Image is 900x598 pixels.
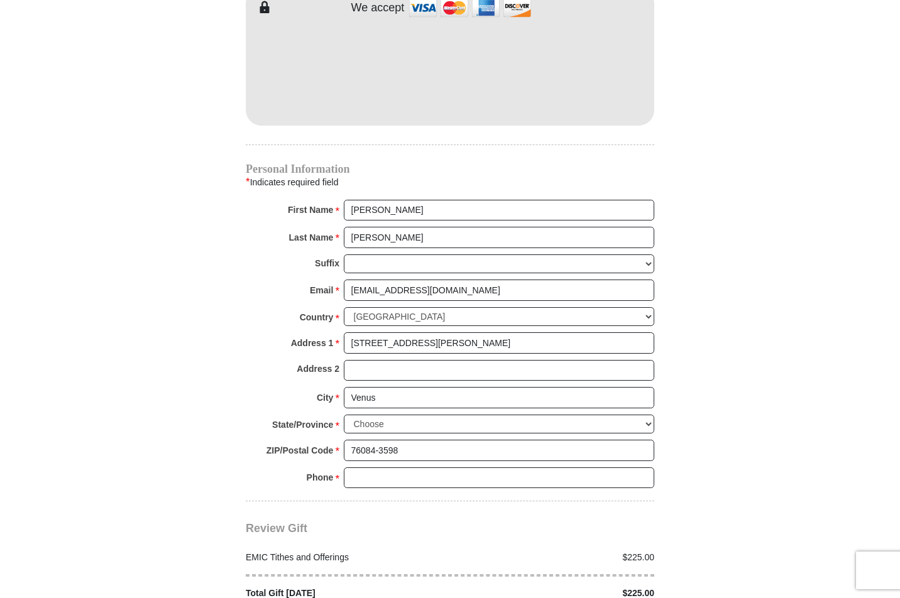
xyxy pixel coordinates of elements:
h4: Personal Information [246,164,654,174]
div: $225.00 [450,551,661,564]
h4: We accept [351,1,405,15]
span: Review Gift [246,522,307,535]
strong: Suffix [315,254,339,272]
strong: First Name [288,201,333,219]
strong: State/Province [272,416,333,433]
div: EMIC Tithes and Offerings [239,551,451,564]
strong: Email [310,281,333,299]
strong: Address 2 [297,360,339,378]
strong: Last Name [289,229,334,246]
strong: ZIP/Postal Code [266,442,334,459]
strong: City [317,389,333,406]
strong: Address 1 [291,334,334,352]
strong: Phone [307,469,334,486]
strong: Country [300,308,334,326]
div: Indicates required field [246,174,654,190]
